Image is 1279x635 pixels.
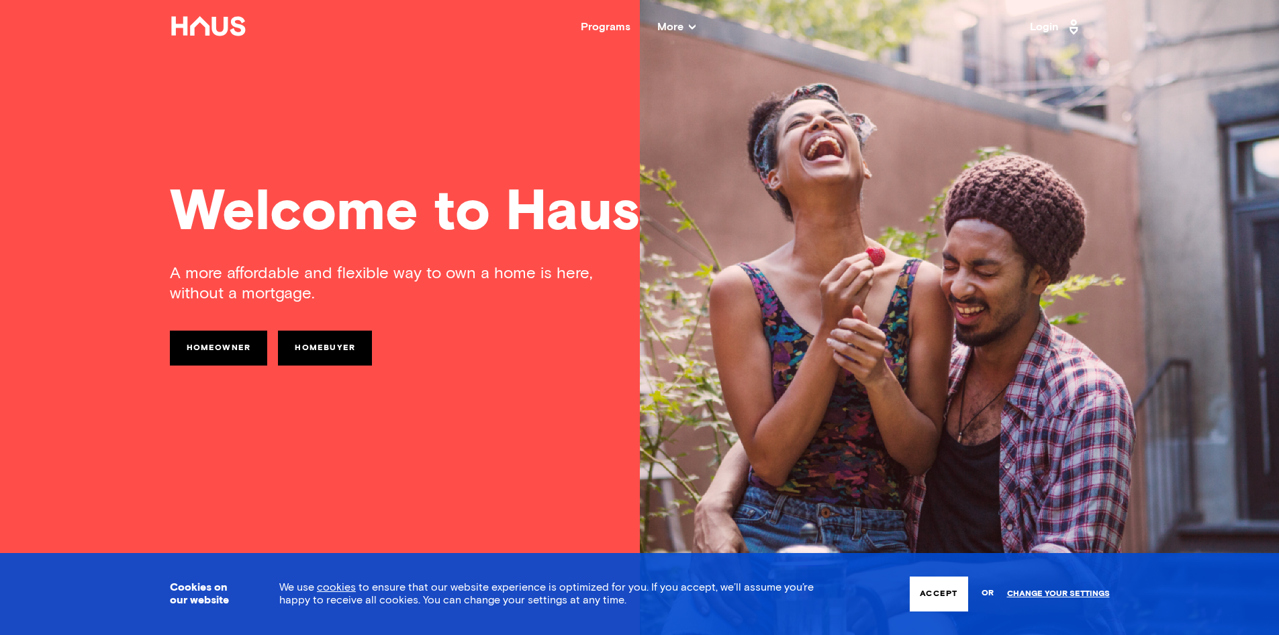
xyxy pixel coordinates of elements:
[1030,16,1082,38] a: Login
[279,582,814,605] span: We use to ensure that our website experience is optimized for you. If you accept, we’ll assume yo...
[910,577,967,611] button: Accept
[657,22,696,32] span: More
[1007,589,1110,599] a: Change your settings
[170,185,1110,242] div: Welcome to Haus
[317,582,356,593] a: cookies
[581,22,630,32] a: Programs
[278,331,372,366] a: Homebuyer
[982,582,994,605] span: or
[170,331,268,366] a: Homeowner
[170,581,246,607] h3: Cookies on our website
[170,263,640,304] div: A more affordable and flexible way to own a home is here, without a mortgage.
